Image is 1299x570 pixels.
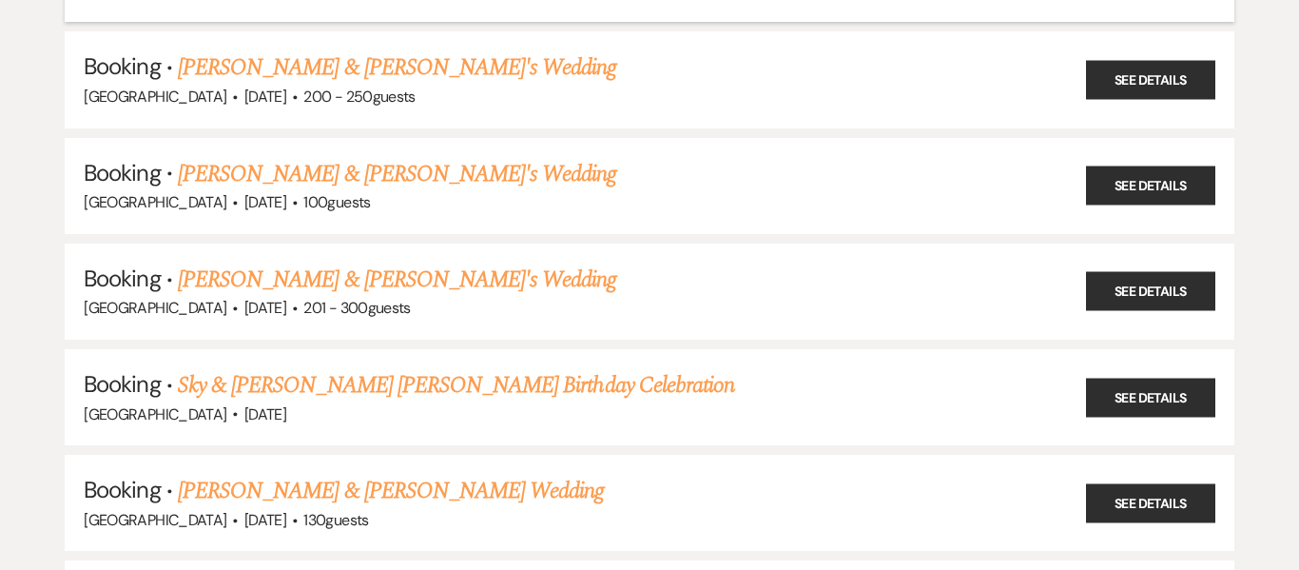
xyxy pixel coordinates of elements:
[1086,167,1215,206] a: See Details
[303,192,370,212] span: 100 guests
[84,87,226,107] span: [GEOGRAPHIC_DATA]
[178,50,617,85] a: [PERSON_NAME] & [PERSON_NAME]'s Wedding
[244,87,286,107] span: [DATE]
[244,404,286,424] span: [DATE]
[244,192,286,212] span: [DATE]
[1086,483,1215,522] a: See Details
[244,510,286,530] span: [DATE]
[178,263,617,297] a: [PERSON_NAME] & [PERSON_NAME]'s Wedding
[178,368,734,403] a: Sky & [PERSON_NAME] [PERSON_NAME] Birthday Celebration
[178,474,604,508] a: [PERSON_NAME] & [PERSON_NAME] Wedding
[1086,272,1215,311] a: See Details
[84,158,160,187] span: Booking
[84,192,226,212] span: [GEOGRAPHIC_DATA]
[303,510,368,530] span: 130 guests
[84,475,160,504] span: Booking
[303,87,415,107] span: 200 - 250 guests
[1086,60,1215,99] a: See Details
[178,157,617,191] a: [PERSON_NAME] & [PERSON_NAME]'s Wedding
[84,298,226,318] span: [GEOGRAPHIC_DATA]
[84,51,160,81] span: Booking
[303,298,410,318] span: 201 - 300 guests
[84,264,160,293] span: Booking
[244,298,286,318] span: [DATE]
[1086,378,1215,417] a: See Details
[84,510,226,530] span: [GEOGRAPHIC_DATA]
[84,404,226,424] span: [GEOGRAPHIC_DATA]
[84,369,160,399] span: Booking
